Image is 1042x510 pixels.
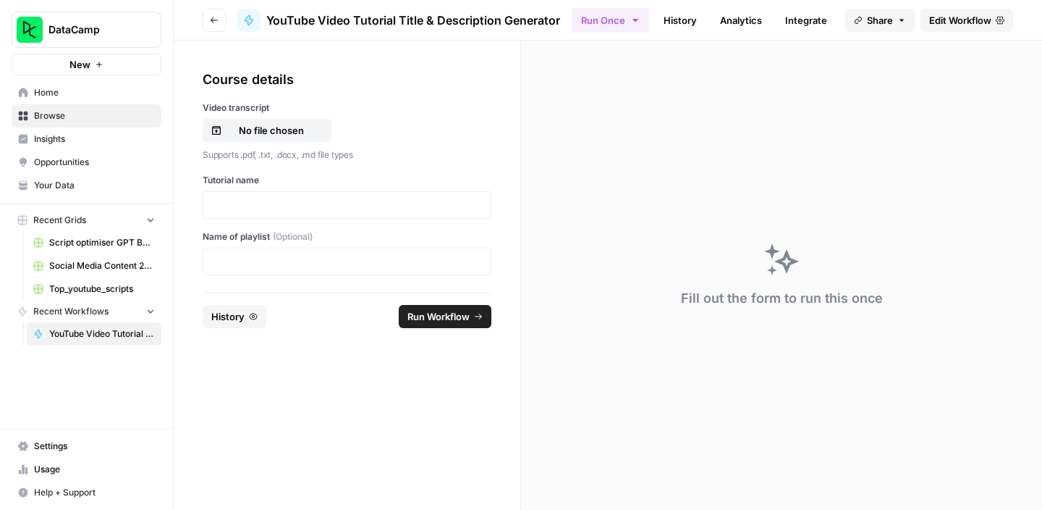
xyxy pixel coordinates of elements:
a: Edit Workflow [920,9,1013,32]
span: YouTube Video Tutorial Title & Description Generator [49,327,155,340]
button: History [203,305,266,328]
span: Run Workflow [407,309,470,324]
span: Share [867,13,893,28]
span: New [69,57,90,72]
span: Home [34,86,155,99]
img: DataCamp Logo [17,17,43,43]
span: Browse [34,109,155,122]
div: Fill out the form to run this once [681,288,883,309]
span: Opportunities [34,156,155,169]
button: Run Once [572,8,649,33]
a: Your Data [12,174,161,197]
p: Supports .pdf, .txt, .docx, .md file types [203,148,491,162]
a: YouTube Video Tutorial Title & Description Generator [237,9,560,32]
label: Name of playlist [203,230,491,243]
button: Recent Grids [12,209,161,231]
button: No file chosen [203,119,331,142]
span: DataCamp [48,22,136,37]
button: Run Workflow [399,305,491,328]
button: Share [845,9,915,32]
div: Course details [203,70,491,90]
span: Settings [34,440,155,453]
a: Usage [12,458,161,481]
span: Social Media Content 2025 [49,259,155,272]
button: Workspace: DataCamp [12,12,161,48]
span: Script optimiser GPT Build V2 Grid [49,236,155,249]
a: Insights [12,128,161,151]
a: History [655,9,706,32]
button: Help + Support [12,481,161,504]
span: Help + Support [34,486,155,499]
span: Top_youtube_scripts [49,283,155,296]
p: No file chosen [225,123,318,138]
a: Script optimiser GPT Build V2 Grid [27,231,161,254]
span: Usage [34,463,155,476]
a: Browse [12,104,161,128]
span: YouTube Video Tutorial Title & Description Generator [266,12,560,29]
button: Recent Workflows [12,301,161,322]
a: Settings [12,435,161,458]
a: Top_youtube_scripts [27,277,161,301]
span: Recent Grids [33,214,86,227]
a: Integrate [776,9,836,32]
label: Video transcript [203,101,491,114]
span: Insights [34,133,155,146]
span: Edit Workflow [929,13,991,28]
span: (Optional) [273,230,313,243]
span: Recent Workflows [33,305,109,318]
a: Opportunities [12,151,161,174]
span: Your Data [34,179,155,192]
a: Home [12,81,161,104]
label: Tutorial name [203,174,491,187]
a: Analytics [711,9,771,32]
a: YouTube Video Tutorial Title & Description Generator [27,322,161,346]
span: History [211,309,245,324]
button: New [12,54,161,75]
a: Social Media Content 2025 [27,254,161,277]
